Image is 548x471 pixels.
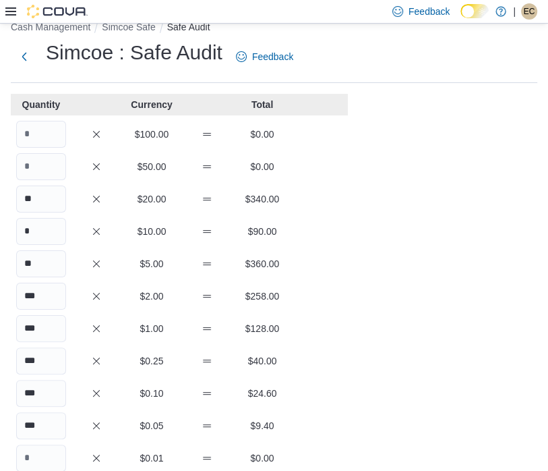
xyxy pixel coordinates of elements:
[16,412,66,439] input: Quantity
[408,5,450,18] span: Feedback
[237,387,287,400] p: $24.60
[127,289,177,303] p: $2.00
[127,387,177,400] p: $0.10
[127,257,177,271] p: $5.00
[237,354,287,368] p: $40.00
[237,98,287,111] p: Total
[46,39,222,66] h1: Simcoe : Safe Audit
[16,218,66,245] input: Quantity
[127,419,177,433] p: $0.05
[127,128,177,141] p: $100.00
[167,22,210,32] button: Safe Audit
[27,5,88,18] img: Cova
[127,160,177,173] p: $50.00
[16,186,66,213] input: Quantity
[16,250,66,277] input: Quantity
[127,451,177,465] p: $0.01
[11,22,90,32] button: Cash Management
[127,322,177,335] p: $1.00
[16,348,66,375] input: Quantity
[237,289,287,303] p: $258.00
[231,43,299,70] a: Feedback
[521,3,537,20] div: Elizabeth Cullen
[16,121,66,148] input: Quantity
[237,451,287,465] p: $0.00
[127,98,177,111] p: Currency
[460,4,489,18] input: Dark Mode
[237,257,287,271] p: $360.00
[16,380,66,407] input: Quantity
[237,128,287,141] p: $0.00
[252,50,293,63] span: Feedback
[16,315,66,342] input: Quantity
[16,283,66,310] input: Quantity
[237,160,287,173] p: $0.00
[102,22,155,32] button: Simcoe Safe
[237,322,287,335] p: $128.00
[237,225,287,238] p: $90.00
[127,225,177,238] p: $10.00
[16,153,66,180] input: Quantity
[16,98,66,111] p: Quantity
[11,43,38,70] button: Next
[524,3,535,20] span: EC
[237,419,287,433] p: $9.40
[513,3,516,20] p: |
[127,354,177,368] p: $0.25
[237,192,287,206] p: $340.00
[460,18,461,19] span: Dark Mode
[11,20,537,36] nav: An example of EuiBreadcrumbs
[127,192,177,206] p: $20.00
